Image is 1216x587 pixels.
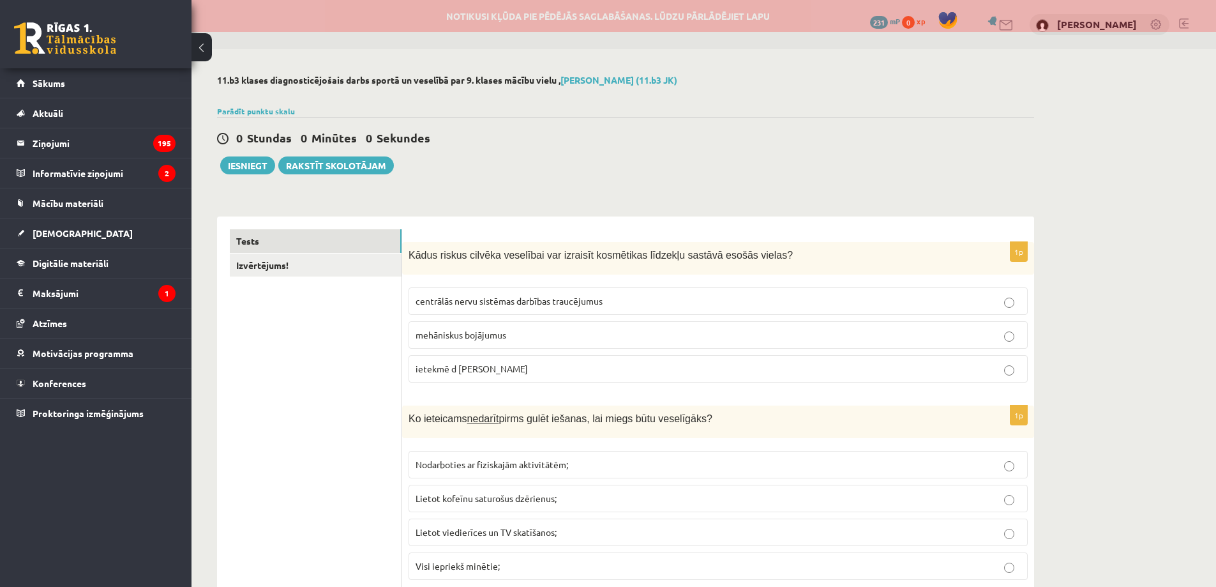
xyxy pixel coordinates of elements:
i: 195 [153,135,176,152]
a: Sākums [17,68,176,98]
i: 1 [158,285,176,302]
a: Mācību materiāli [17,188,176,218]
span: Konferences [33,377,86,389]
legend: Ziņojumi [33,128,176,158]
span: ietekmē d [PERSON_NAME] [416,363,528,374]
span: 0 [236,130,243,145]
a: [PERSON_NAME] (11.b3 JK) [560,74,677,86]
span: Digitālie materiāli [33,257,109,269]
p: 1p [1010,241,1028,262]
a: Parādīt punktu skalu [217,106,295,116]
input: Visi iepriekš minētie; [1004,563,1014,573]
input: Lietot viedierīces un TV skatīšanos; [1004,529,1014,539]
input: Nodarboties ar fiziskajām aktivitātēm; [1004,461,1014,471]
i: 2 [158,165,176,182]
span: mehāniskus bojājumus [416,329,506,340]
span: Lietot viedierīces un TV skatīšanos; [416,526,557,538]
p: 1p [1010,405,1028,425]
span: Stundas [247,130,292,145]
a: Maksājumi1 [17,278,176,308]
legend: Maksājumi [33,278,176,308]
span: 0 [301,130,307,145]
a: Tests [230,229,402,253]
a: Motivācijas programma [17,339,176,368]
h2: 11.b3 klases diagnosticējošais darbs sportā un veselībā par 9. klases mācību vielu , [217,75,1034,86]
span: Atzīmes [33,317,67,329]
a: Informatīvie ziņojumi2 [17,158,176,188]
input: Lietot kofeīnu saturošus dzērienus; [1004,495,1014,505]
span: Mācību materiāli [33,197,103,209]
a: Atzīmes [17,309,176,338]
a: Rīgas 1. Tālmācības vidusskola [14,22,116,54]
span: Aktuāli [33,107,63,119]
button: Iesniegt [220,156,275,174]
span: [DEMOGRAPHIC_DATA] [33,227,133,239]
input: centrālās nervu sistēmas darbības traucējumus [1004,298,1014,308]
span: Proktoringa izmēģinājums [33,408,144,419]
input: mehāniskus bojājumus [1004,332,1014,342]
span: Ko ieteicams pirms gulēt iešanas, lai miegs būtu veselīgāks? [409,413,712,424]
a: Digitālie materiāli [17,248,176,278]
a: [DEMOGRAPHIC_DATA] [17,218,176,248]
span: 0 [366,130,372,145]
a: Ziņojumi195 [17,128,176,158]
a: Konferences [17,369,176,398]
legend: Informatīvie ziņojumi [33,158,176,188]
span: Visi iepriekš minētie; [416,560,500,572]
span: Nodarboties ar fiziskajām aktivitātēm; [416,459,568,470]
a: Rakstīt skolotājam [278,156,394,174]
span: Sekundes [377,130,430,145]
span: Motivācijas programma [33,347,133,359]
a: Izvērtējums! [230,254,402,277]
a: Aktuāli [17,98,176,128]
span: Minūtes [312,130,357,145]
span: centrālās nervu sistēmas darbības traucējumus [416,295,603,307]
span: Sākums [33,77,65,89]
input: ietekmē d [PERSON_NAME] [1004,365,1014,376]
span: Lietot kofeīnu saturošus dzērienus; [416,492,557,504]
span: Kādus riskus cilvēka veselībai var izraisīt kosmētikas līdzekļu sastāvā esošās vielas? [409,250,793,261]
a: Proktoringa izmēģinājums [17,399,176,428]
u: nedarīt [467,413,499,424]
